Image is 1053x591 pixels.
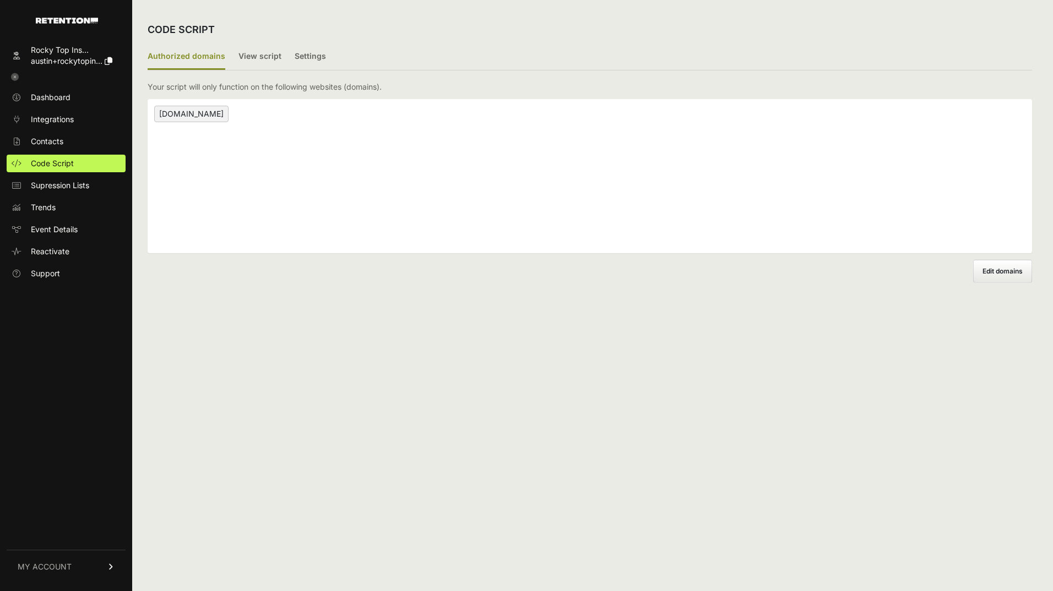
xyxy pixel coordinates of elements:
h2: CODE SCRIPT [148,22,215,37]
a: Contacts [7,133,126,150]
p: Your script will only function on the following websites (domains). [148,81,382,92]
span: Trends [31,202,56,213]
span: [DOMAIN_NAME] [154,106,229,122]
label: Settings [295,44,326,70]
label: View script [238,44,281,70]
span: Contacts [31,136,63,147]
a: Supression Lists [7,177,126,194]
span: Edit domains [983,267,1023,275]
a: Event Details [7,221,126,238]
img: Retention.com [36,18,98,24]
label: Authorized domains [148,44,225,70]
span: Code Script [31,158,74,169]
a: Rocky Top Ins... austin+rockytopin... [7,41,126,70]
span: Dashboard [31,92,70,103]
a: Support [7,265,126,282]
a: Reactivate [7,243,126,260]
div: Rocky Top Ins... [31,45,112,56]
a: MY ACCOUNT [7,550,126,583]
span: Event Details [31,224,78,235]
a: Dashboard [7,89,126,106]
span: Reactivate [31,246,69,257]
a: Code Script [7,155,126,172]
span: MY ACCOUNT [18,561,72,572]
span: austin+rockytopin... [31,56,102,65]
span: Supression Lists [31,180,89,191]
span: Integrations [31,114,74,125]
a: Trends [7,199,126,216]
span: Support [31,268,60,279]
a: Integrations [7,111,126,128]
